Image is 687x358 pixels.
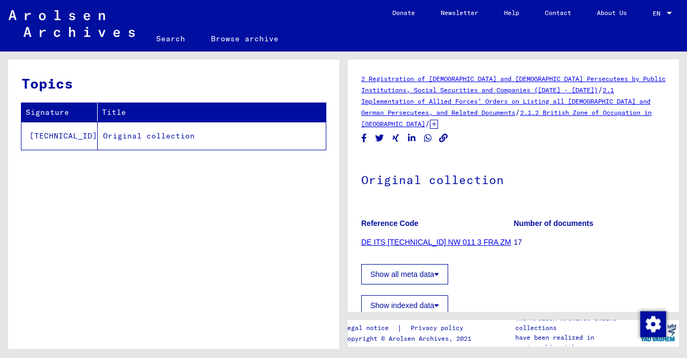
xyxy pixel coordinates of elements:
a: 2.1 Implementation of Allied Forces’ Orders on Listing all [DEMOGRAPHIC_DATA] and German Persecut... [361,86,651,116]
button: Share on LinkedIn [406,131,418,145]
img: yv_logo.png [638,319,678,346]
p: have been realized in partnership with [515,333,638,352]
img: Change consent [640,311,666,337]
td: [TECHNICAL_ID] [21,122,98,150]
span: EN [653,10,664,17]
b: Reference Code [361,219,419,228]
button: Copy link [438,131,449,145]
p: Copyright © Arolsen Archives, 2021 [343,334,476,344]
p: The Arolsen Archives online collections [515,313,638,333]
h3: Topics [21,73,325,94]
a: Privacy policy [402,323,476,334]
div: Change consent [640,311,666,337]
span: / [515,107,520,117]
span: / [598,85,603,94]
th: Signature [21,103,98,122]
button: Share on Xing [390,131,401,145]
button: Share on Facebook [359,131,370,145]
div: | [343,323,476,334]
button: Show all meta data [361,264,448,284]
a: Browse archive [198,26,291,52]
button: Show indexed data [361,295,448,316]
a: 2 Registration of [DEMOGRAPHIC_DATA] and [DEMOGRAPHIC_DATA] Persecutees by Public Institutions, S... [361,75,666,94]
img: Arolsen_neg.svg [9,10,135,37]
td: Original collection [98,122,326,150]
h1: Original collection [361,155,666,202]
button: Share on WhatsApp [422,131,434,145]
button: Share on Twitter [374,131,385,145]
a: DE ITS [TECHNICAL_ID] NW 011 3 FRA ZM [361,238,511,246]
b: Number of documents [514,219,594,228]
a: Legal notice [343,323,397,334]
th: Title [98,103,326,122]
p: 17 [514,237,666,248]
span: / [425,119,430,128]
a: Search [143,26,198,52]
